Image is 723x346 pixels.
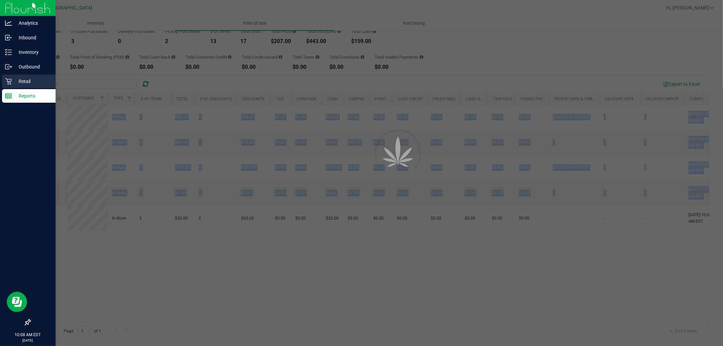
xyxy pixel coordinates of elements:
[12,19,53,27] p: Analytics
[12,34,53,42] p: Inbound
[5,34,12,41] inline-svg: Inbound
[3,338,53,343] p: [DATE]
[5,20,12,26] inline-svg: Analytics
[12,63,53,71] p: Outbound
[5,63,12,70] inline-svg: Outbound
[12,77,53,85] p: Retail
[5,49,12,56] inline-svg: Inventory
[7,292,27,312] iframe: Resource center
[12,48,53,56] p: Inventory
[5,78,12,85] inline-svg: Retail
[12,92,53,100] p: Reports
[3,332,53,338] p: 10:08 AM EDT
[5,93,12,99] inline-svg: Reports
